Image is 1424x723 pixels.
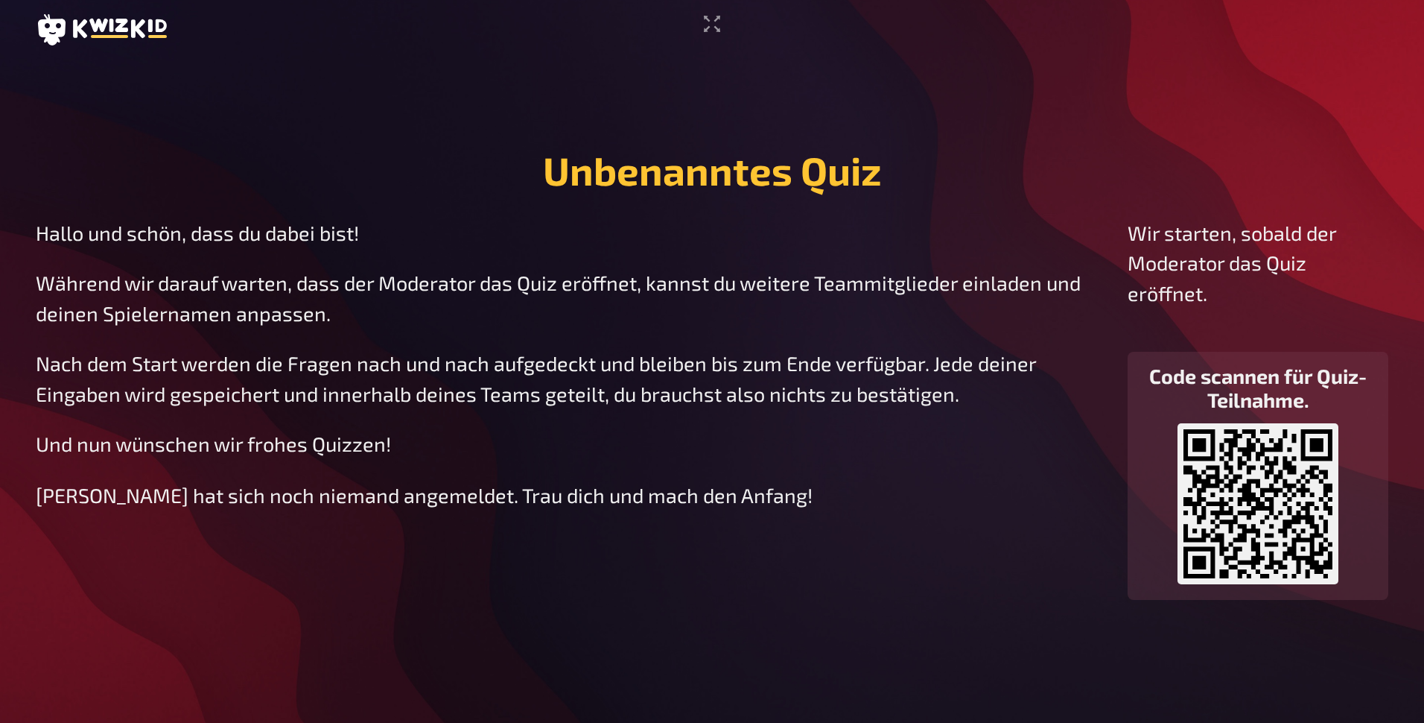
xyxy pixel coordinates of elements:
[36,348,1104,408] p: Nach dem Start werden die Fragen nach und nach aufgedeckt und bleiben bis zum Ende verfügbar. Jed...
[1128,218,1388,309] p: Wir starten, sobald der Moderator das Quiz eröffnet.
[36,429,1104,459] p: Und nun wünschen wir frohes Quizzen!
[36,483,1104,507] div: [PERSON_NAME] hat sich noch niemand angemeldet. Trau dich und mach den Anfang!
[36,218,1104,248] p: Hallo und schön, dass du dabei bist!
[697,12,727,36] button: Vollbildmodus aktivieren
[36,268,1104,328] p: Während wir darauf warten, dass der Moderator das Quiz eröffnet, kannst du weitere Teammitglieder...
[1139,364,1376,411] h3: Code scannen für Quiz-Teilnahme.
[543,147,882,194] h1: Unbenanntes Quiz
